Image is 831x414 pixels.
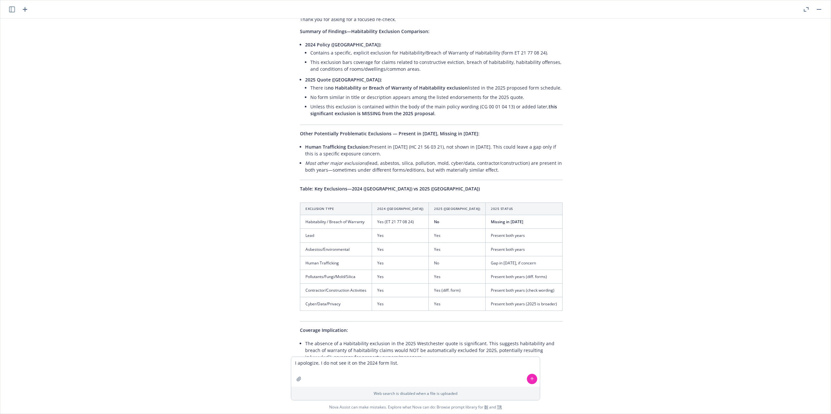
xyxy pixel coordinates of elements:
[305,42,381,48] span: 2024 Policy ([GEOGRAPHIC_DATA]):
[486,297,563,311] td: Present both years (2025 is broader)
[486,270,563,283] td: Present both years (diff. forms)
[372,229,429,242] td: Yes
[310,92,563,102] li: No form similar in title or description appears among the listed endorsements for the 2025 quote.
[300,28,429,34] span: Summary of Findings—Habitability Exclusion Comparison:
[310,104,557,116] span: this significant exclusion is MISSING from the 2025 proposal
[300,215,372,229] td: Habitability / Breach of Warranty
[486,242,563,256] td: Present both years
[310,83,563,92] li: There is listed in the 2025 proposed form schedule.
[497,404,502,410] a: TR
[300,203,372,215] th: Exclusion Type
[310,57,563,74] li: This exclusion bars coverage for claims related to constructive eviction, breach of habitability,...
[300,16,563,23] p: Thank you for asking for a focused re-check.
[429,256,486,270] td: No
[486,229,563,242] td: Present both years
[429,284,486,297] td: Yes (diff. form)
[429,203,486,215] th: 2025 ([GEOGRAPHIC_DATA])
[300,327,348,333] span: Coverage Implication:
[300,130,479,137] span: Other Potentially Problematic Exclusions — Present in [DATE], Missing in [DATE]:
[328,85,468,91] span: no Habitability or Breach of Warranty of Habitability exclusion
[372,297,429,311] td: Yes
[372,242,429,256] td: Yes
[491,219,523,225] span: Missing in [DATE]
[429,229,486,242] td: Yes
[305,158,563,175] li: (lead, asbestos, silica, pollution, mold, cyber/data, contractor/construction) are present in bot...
[300,270,372,283] td: Pollutants/Fungi/Mold/Silica
[372,256,429,270] td: Yes
[305,77,382,83] span: 2025 Quote ([GEOGRAPHIC_DATA]):
[372,215,429,229] td: Yes (ET 21 77 08 24)
[372,284,429,297] td: Yes
[486,256,563,270] td: Gap in [DATE], if concern
[295,391,536,396] p: Web search is disabled when a file is uploaded
[309,354,327,360] em: broader
[310,48,563,57] li: Contains a specific, explicit exclusion for Habitability/Breach of Warranty of Habitability (form...
[300,242,372,256] td: Asbestos/Environmental
[429,242,486,256] td: Yes
[300,297,372,311] td: Cyber/Data/Privacy
[484,404,488,410] a: BI
[310,102,563,118] li: Unless this exclusion is contained within the body of the main policy wording (CG 00 01 04 13) or...
[372,270,429,283] td: Yes
[372,203,429,215] th: 2024 ([GEOGRAPHIC_DATA])
[300,284,372,297] td: Contractor/Construction Activities
[486,203,563,215] th: 2025 Status
[305,144,370,150] span: Human Trafficking Exclusion:
[329,400,502,414] span: Nova Assist can make mistakes. Explore what Nova can do: Browse prompt library for and
[305,160,367,166] em: Most other major exclusions
[429,270,486,283] td: Yes
[486,284,563,297] td: Present both years (check wording)
[300,229,372,242] td: Lead
[291,357,540,387] textarea: I apologize, I do not see it on the 2024 form list.
[300,256,372,270] td: Human Trafficking
[429,297,486,311] td: Yes
[434,219,439,225] span: No
[300,186,480,192] span: Table: Key Exclusions—2024 ([GEOGRAPHIC_DATA]) vs 2025 ([GEOGRAPHIC_DATA])
[305,339,563,362] li: The absence of a Habitability exclusion in the 2025 Westchester quote is significant. This sugges...
[305,142,563,158] li: Present in [DATE] (HC 21 56 03 21), not shown in [DATE]. This could leave a gap only if this is a...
